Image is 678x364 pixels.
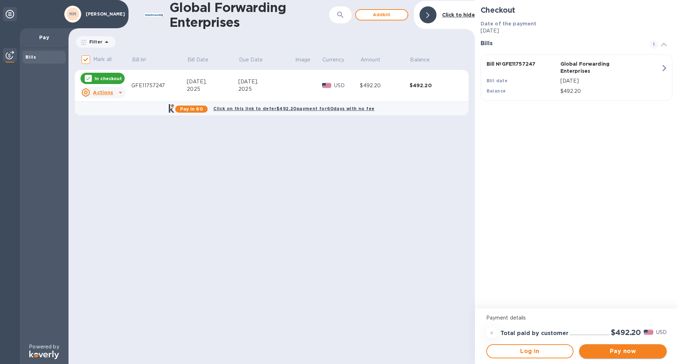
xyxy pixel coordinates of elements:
b: Bill date [487,78,508,83]
img: USD [322,83,332,88]
p: Powered by [29,343,59,351]
span: 1 [650,40,658,49]
p: USD [656,329,667,336]
div: GFE11757247 [131,82,187,89]
h3: Total paid by customer [500,330,569,337]
h2: Checkout [481,6,672,14]
p: Currency [322,56,344,64]
div: $492.20 [410,82,459,89]
p: [PERSON_NAME] [86,12,121,17]
div: 2025 [187,85,238,93]
b: Click on this link to defer $492.20 payment for 60 days with no fee [213,106,374,111]
button: Bill №GFE11757247Global Forwarding EnterprisesBill date[DATE]Balance$492.20 [481,54,672,101]
span: Pay now [585,347,661,356]
span: Balance [410,56,439,64]
span: Bill № [132,56,156,64]
p: Mark all [93,56,112,63]
span: Amount [361,56,389,64]
p: Bill № [132,56,147,64]
p: Global Forwarding Enterprises [560,60,631,74]
button: Pay now [579,344,667,358]
p: $492.20 [560,88,661,95]
p: Bill Date [188,56,208,64]
div: [DATE], [238,78,295,85]
b: Click to hide [442,12,475,18]
b: Balance [487,88,506,94]
p: Payment details [486,314,667,322]
b: Date of the payment [481,21,537,26]
p: Bill № GFE11757247 [487,60,558,67]
p: Amount [361,56,380,64]
img: Logo [29,351,59,359]
p: In checkout [95,76,122,82]
b: MM [69,11,77,17]
span: Add bill [362,11,402,19]
p: Pay [25,34,63,41]
div: [DATE], [187,78,238,85]
p: [DATE] [481,27,672,35]
button: Addbill [355,9,408,20]
img: USD [644,330,653,335]
div: $492.20 [360,82,409,89]
b: Bills [25,54,36,60]
span: Bill Date [188,56,218,64]
p: USD [334,82,360,89]
h3: Bills [481,40,641,47]
span: Log in [493,347,567,356]
b: Pay in 60 [180,106,203,112]
p: Image [295,56,311,64]
div: = [486,327,498,339]
p: [DATE] [560,77,661,85]
p: Balance [410,56,430,64]
h2: $492.20 [611,328,641,337]
u: Actions [93,90,113,95]
button: Log in [486,344,574,358]
p: Due Date [239,56,263,64]
div: 2025 [238,85,295,93]
span: Due Date [239,56,272,64]
p: Filter [87,39,102,45]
